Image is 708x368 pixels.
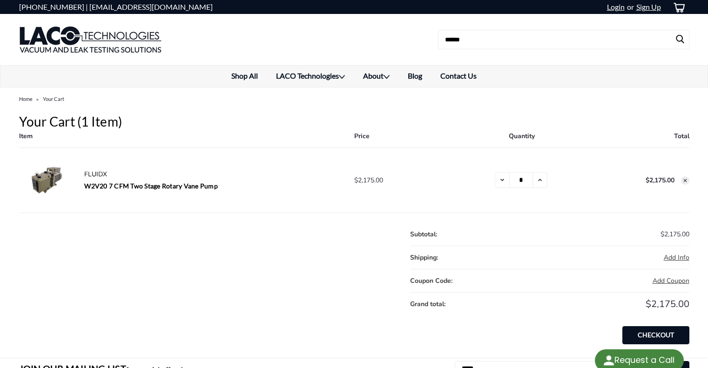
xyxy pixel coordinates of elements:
strong: Subtotal: [410,230,437,239]
a: Home [19,96,33,102]
span: $2,175.00 [661,230,689,239]
th: Item [19,131,354,148]
a: W2V20 7 CFM Two Stage Rotary Vane Pump [84,182,218,190]
p: FLUIDX [84,169,344,179]
input: W2V20 7 CFM Two Stage Rotary Vane Pump [510,172,533,188]
strong: Shipping: [410,253,438,262]
a: Contact Us [432,66,486,86]
img: round button [601,353,616,368]
button: Add Coupon [653,276,689,286]
span: or [625,2,634,11]
span: $2,175.00 [646,298,689,310]
img: LACO Technologies [19,16,162,63]
button: Remove W2V20 7 CFM Two Stage Rotary Vane Pump from cart [681,176,689,185]
a: About [354,66,399,87]
a: Blog [399,66,432,86]
strong: Grand total: [410,300,445,308]
th: Quantity [466,131,578,148]
th: Total [578,131,689,148]
a: Your Cart [43,96,64,102]
a: cart-preview-dropdown [666,0,689,14]
img: W2V20 7 CFM Two Stage Rotary Vane Pump [19,164,75,195]
strong: $2,175.00 [646,176,674,185]
strong: Coupon Code: [410,276,452,285]
a: Checkout [622,326,689,345]
th: Price [354,131,466,148]
span: $2,175.00 [354,176,383,185]
h1: Your Cart (1 item) [19,112,689,131]
button: Add Info [664,253,689,262]
a: LACO Technologies [267,66,354,87]
a: Shop All [223,66,267,86]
